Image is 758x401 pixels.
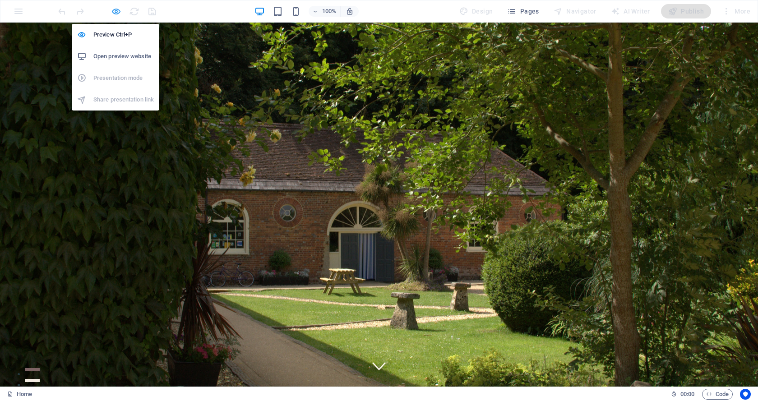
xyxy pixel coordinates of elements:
span: 00 00 [680,389,694,400]
div: Design (Ctrl+Alt+Y) [456,4,497,18]
button: 100% [309,6,341,17]
button: Code [702,389,733,400]
h6: Session time [671,389,695,400]
button: 2 [25,356,40,360]
h6: 100% [322,6,337,17]
span: Code [706,389,729,400]
button: 1 [25,346,40,349]
button: Pages [504,4,542,18]
h6: Preview Ctrl+P [93,29,154,40]
span: : [687,391,688,397]
h6: Open preview website [93,51,154,62]
button: Usercentrics [740,389,751,400]
a: Home [7,389,32,400]
span: Pages [507,7,539,16]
